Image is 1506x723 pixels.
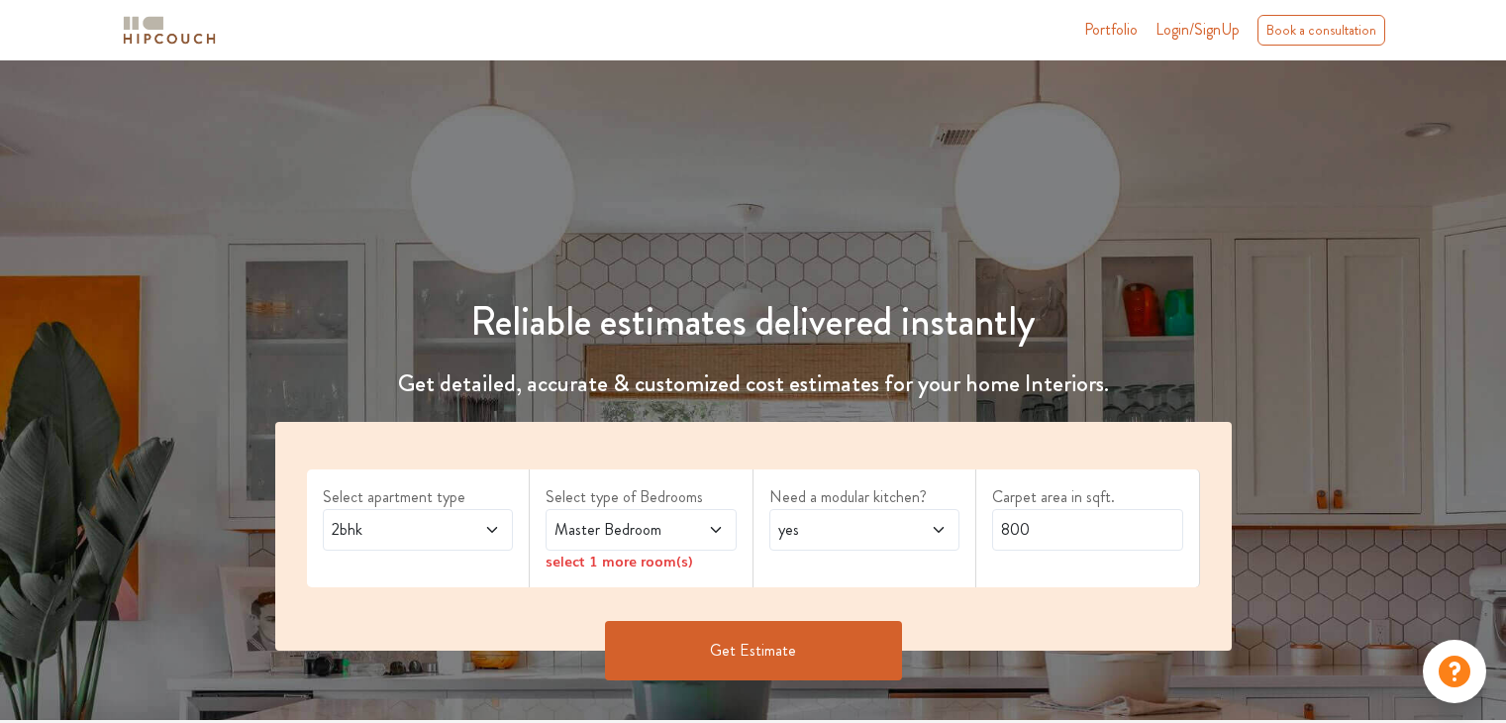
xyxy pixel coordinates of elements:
a: Portfolio [1084,18,1138,42]
div: Book a consultation [1257,15,1385,46]
span: Login/SignUp [1155,18,1240,41]
span: Master Bedroom [551,518,680,542]
div: select 1 more room(s) [546,551,737,571]
span: yes [774,518,904,542]
label: Select type of Bedrooms [546,485,737,509]
span: logo-horizontal.svg [120,8,219,52]
label: Select apartment type [323,485,514,509]
h1: Reliable estimates delivered instantly [263,298,1244,346]
h4: Get detailed, accurate & customized cost estimates for your home Interiors. [263,369,1244,398]
label: Carpet area in sqft. [992,485,1183,509]
button: Get Estimate [605,621,902,680]
input: Enter area sqft [992,509,1183,551]
img: logo-horizontal.svg [120,13,219,48]
label: Need a modular kitchen? [769,485,960,509]
span: 2bhk [328,518,457,542]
